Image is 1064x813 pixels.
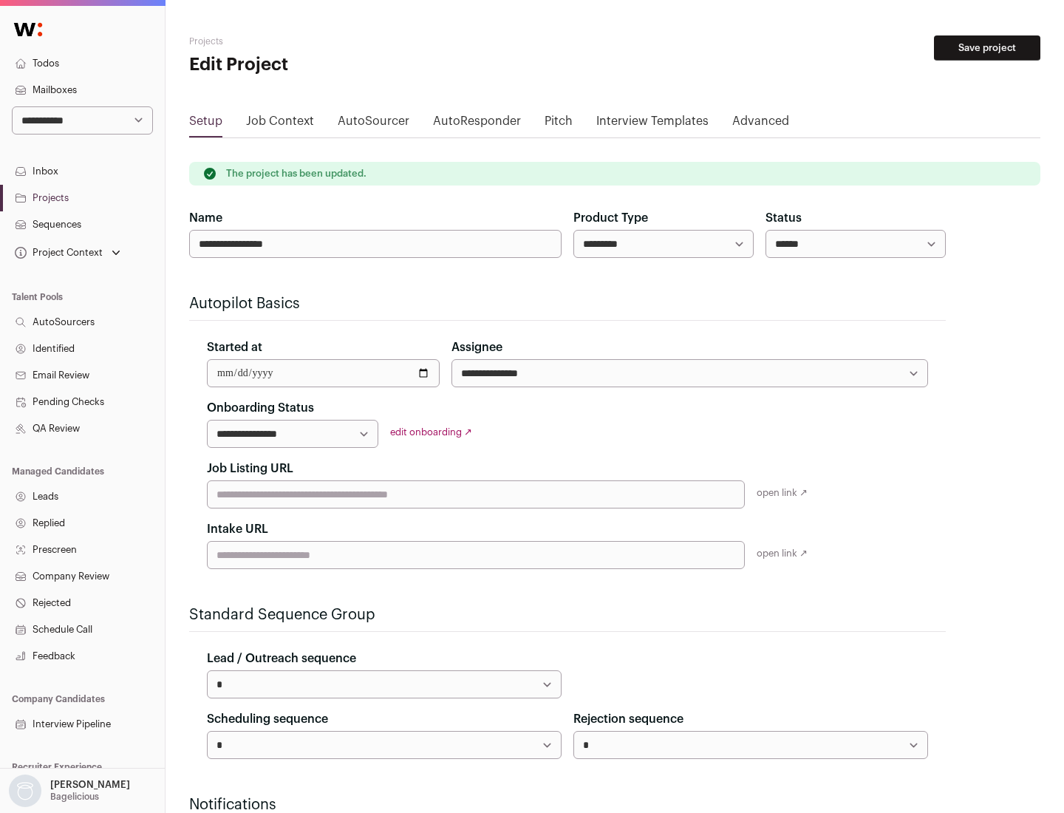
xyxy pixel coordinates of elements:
button: Save project [934,35,1040,61]
label: Rejection sequence [573,710,683,728]
label: Job Listing URL [207,460,293,477]
label: Lead / Outreach sequence [207,650,356,667]
p: [PERSON_NAME] [50,779,130,791]
p: Bagelicious [50,791,99,803]
label: Intake URL [207,520,268,538]
label: Status [765,209,802,227]
a: Pitch [545,112,573,136]
a: Advanced [732,112,789,136]
a: edit onboarding ↗ [390,427,472,437]
a: AutoSourcer [338,112,409,136]
h2: Standard Sequence Group [189,605,946,625]
a: Setup [189,112,222,136]
h1: Edit Project [189,53,473,77]
label: Scheduling sequence [207,710,328,728]
a: Job Context [246,112,314,136]
label: Product Type [573,209,648,227]
a: Interview Templates [596,112,709,136]
a: AutoResponder [433,112,521,136]
img: nopic.png [9,775,41,807]
h2: Autopilot Basics [189,293,946,314]
p: The project has been updated. [226,168,366,180]
button: Open dropdown [12,242,123,263]
label: Started at [207,339,262,356]
label: Onboarding Status [207,399,314,417]
div: Project Context [12,247,103,259]
label: Name [189,209,222,227]
img: Wellfound [6,15,50,44]
h2: Projects [189,35,473,47]
label: Assignee [451,339,502,356]
button: Open dropdown [6,775,133,807]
